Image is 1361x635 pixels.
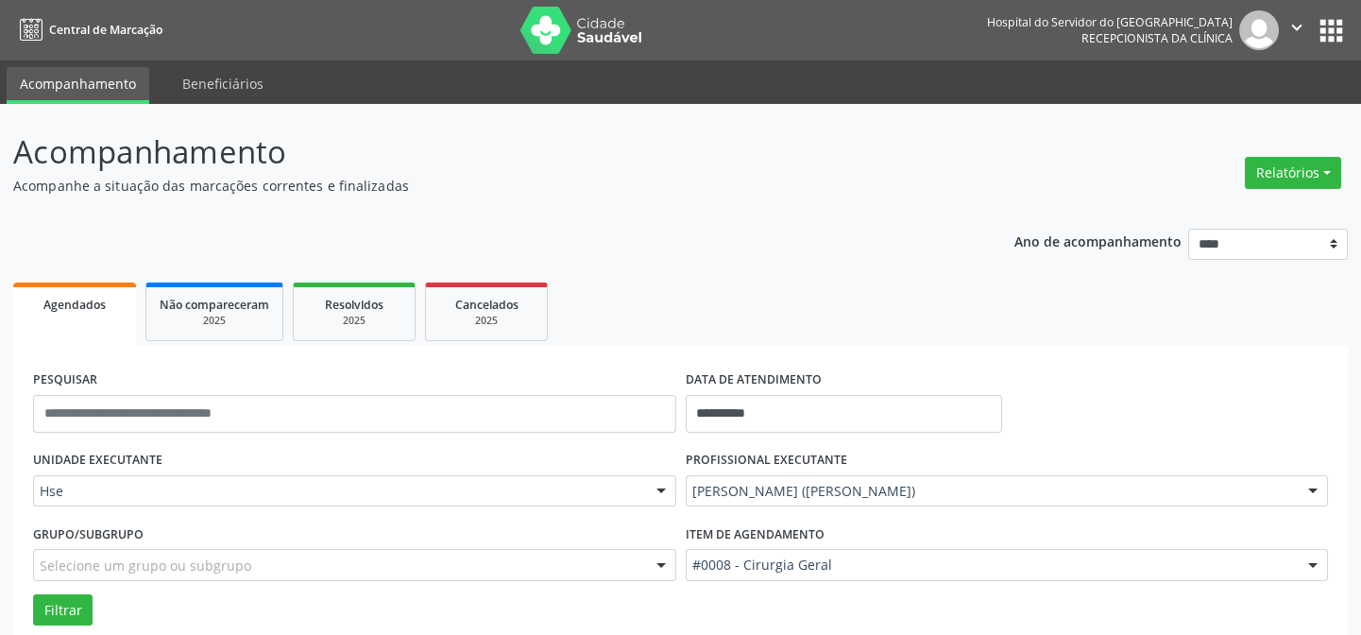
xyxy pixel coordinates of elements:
[13,14,162,45] a: Central de Marcação
[1315,14,1348,47] button: apps
[1279,10,1315,50] button: 
[987,14,1233,30] div: Hospital do Servidor do [GEOGRAPHIC_DATA]
[686,366,822,395] label: DATA DE ATENDIMENTO
[169,67,277,100] a: Beneficiários
[1286,17,1307,38] i: 
[40,482,638,501] span: Hse
[13,176,947,196] p: Acompanhe a situação das marcações correntes e finalizadas
[1239,10,1279,50] img: img
[33,446,162,475] label: UNIDADE EXECUTANTE
[33,520,144,549] label: Grupo/Subgrupo
[307,314,401,328] div: 2025
[439,314,534,328] div: 2025
[49,22,162,38] span: Central de Marcação
[43,297,106,313] span: Agendados
[13,129,947,176] p: Acompanhamento
[325,297,383,313] span: Resolvidos
[455,297,519,313] span: Cancelados
[160,314,269,328] div: 2025
[1014,229,1182,252] p: Ano de acompanhamento
[40,556,251,575] span: Selecione um grupo ou subgrupo
[692,482,1290,501] span: [PERSON_NAME] ([PERSON_NAME])
[686,446,847,475] label: PROFISSIONAL EXECUTANTE
[1081,30,1233,46] span: Recepcionista da clínica
[1245,157,1341,189] button: Relatórios
[33,366,97,395] label: PESQUISAR
[160,297,269,313] span: Não compareceram
[692,556,1290,575] span: #0008 - Cirurgia Geral
[7,67,149,104] a: Acompanhamento
[33,594,93,626] button: Filtrar
[686,520,825,549] label: Item de agendamento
